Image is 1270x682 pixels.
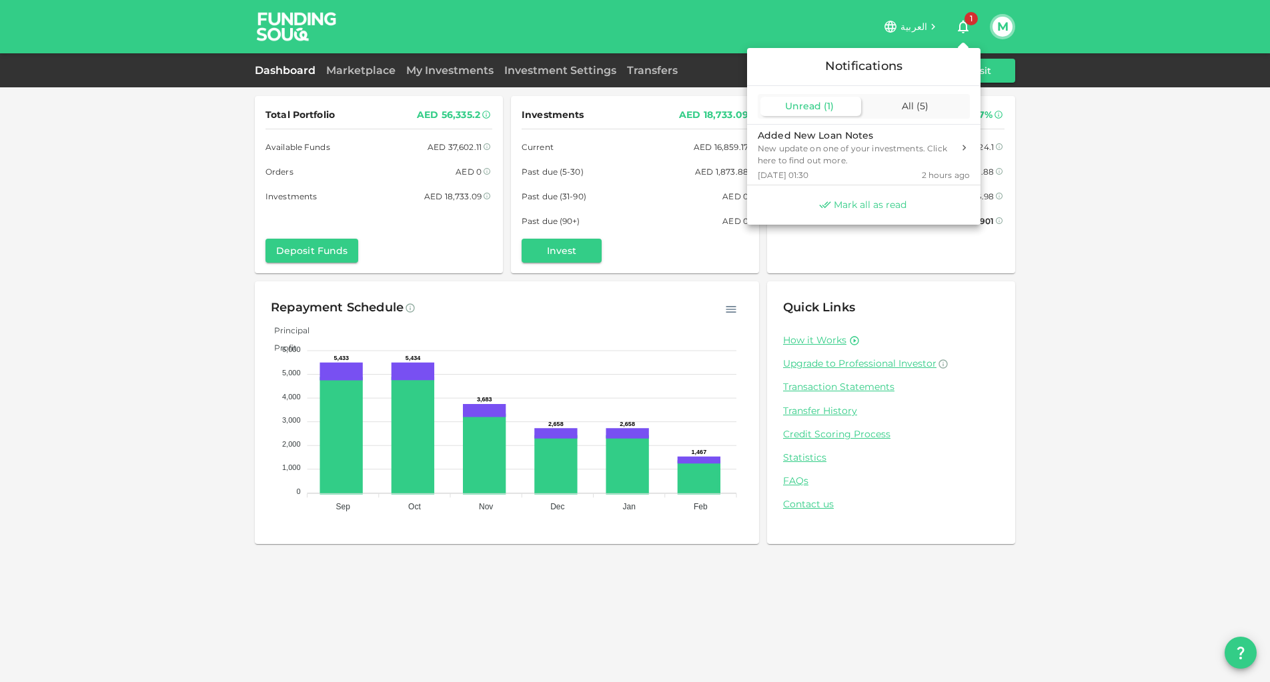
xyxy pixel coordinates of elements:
span: [DATE] 01:30 [758,169,809,181]
span: Unread [785,100,821,112]
span: Mark all as read [834,199,906,211]
span: Notifications [825,59,902,73]
span: All [902,100,914,112]
div: New update on one of your investments. Click here to find out more. [758,143,953,167]
span: 2 hours ago [922,169,970,181]
div: Added New Loan Notes [758,129,953,143]
span: ( 1 ) [824,100,834,112]
span: ( 5 ) [916,100,928,112]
